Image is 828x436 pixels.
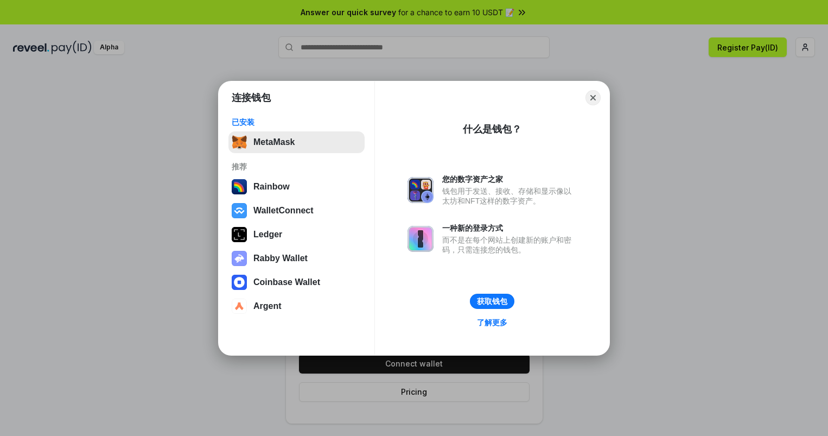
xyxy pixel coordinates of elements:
img: svg+xml,%3Csvg%20xmlns%3D%22http%3A%2F%2Fwww.w3.org%2F2000%2Fsvg%22%20fill%3D%22none%22%20viewBox... [407,177,434,203]
div: 获取钱包 [477,296,507,306]
div: 一种新的登录方式 [442,223,577,233]
button: Ledger [228,224,365,245]
img: svg+xml,%3Csvg%20xmlns%3D%22http%3A%2F%2Fwww.w3.org%2F2000%2Fsvg%22%20fill%3D%22none%22%20viewBox... [232,251,247,266]
a: 了解更多 [470,315,514,330]
div: Rabby Wallet [253,254,308,263]
img: svg+xml,%3Csvg%20width%3D%2228%22%20height%3D%2228%22%20viewBox%3D%220%200%2028%2028%22%20fill%3D... [232,203,247,218]
img: svg+xml,%3Csvg%20fill%3D%22none%22%20height%3D%2233%22%20viewBox%3D%220%200%2035%2033%22%20width%... [232,135,247,150]
h1: 连接钱包 [232,91,271,104]
img: svg+xml,%3Csvg%20width%3D%2228%22%20height%3D%2228%22%20viewBox%3D%220%200%2028%2028%22%20fill%3D... [232,275,247,290]
button: Rabby Wallet [228,248,365,269]
div: MetaMask [253,137,295,147]
div: 而不是在每个网站上创建新的账户和密码，只需连接您的钱包。 [442,235,577,255]
button: 获取钱包 [470,294,514,309]
div: WalletConnect [253,206,314,216]
button: WalletConnect [228,200,365,222]
div: Ledger [253,230,282,239]
button: Rainbow [228,176,365,198]
button: Coinbase Wallet [228,271,365,293]
img: svg+xml,%3Csvg%20width%3D%2228%22%20height%3D%2228%22%20viewBox%3D%220%200%2028%2028%22%20fill%3D... [232,299,247,314]
div: 您的数字资产之家 [442,174,577,184]
button: Argent [228,295,365,317]
img: svg+xml,%3Csvg%20width%3D%22120%22%20height%3D%22120%22%20viewBox%3D%220%200%20120%20120%22%20fil... [232,179,247,194]
div: 已安装 [232,117,361,127]
div: Coinbase Wallet [253,277,320,287]
img: svg+xml,%3Csvg%20xmlns%3D%22http%3A%2F%2Fwww.w3.org%2F2000%2Fsvg%22%20width%3D%2228%22%20height%3... [232,227,247,242]
div: Argent [253,301,282,311]
div: Rainbow [253,182,290,192]
button: MetaMask [228,131,365,153]
div: 什么是钱包？ [463,123,521,136]
div: 了解更多 [477,318,507,327]
button: Close [585,90,601,105]
div: 钱包用于发送、接收、存储和显示像以太坊和NFT这样的数字资产。 [442,186,577,206]
div: 推荐 [232,162,361,172]
img: svg+xml,%3Csvg%20xmlns%3D%22http%3A%2F%2Fwww.w3.org%2F2000%2Fsvg%22%20fill%3D%22none%22%20viewBox... [407,226,434,252]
